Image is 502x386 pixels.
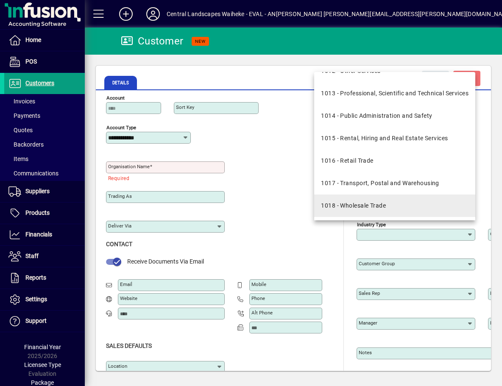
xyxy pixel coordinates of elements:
[8,156,28,162] span: Items
[359,350,372,355] mat-label: Notes
[8,170,59,177] span: Communications
[314,172,475,194] mat-option: 1017 - Transport, Postal and Warehousing
[8,112,40,119] span: Payments
[25,274,46,281] span: Reports
[127,258,204,265] span: Receive Documents Via Email
[108,193,132,199] mat-label: Trading as
[4,203,85,224] a: Products
[251,295,265,301] mat-label: Phone
[4,30,85,51] a: Home
[426,72,445,86] span: Cancel
[25,209,50,216] span: Products
[357,221,386,227] mat-label: Industry type
[460,72,474,86] span: ave
[4,51,85,72] a: POS
[108,173,218,182] mat-error: Required
[321,201,386,210] div: 1018 - Wholesale Trade
[4,311,85,332] a: Support
[106,342,152,349] span: Sales defaults
[8,127,33,133] span: Quotes
[314,82,475,105] mat-option: 1013 - Professional, Scientific and Technical Services
[24,344,61,350] span: Financial Year
[314,194,475,217] mat-option: 1018 - Wholesale Trade
[195,39,206,44] span: NEW
[314,150,475,172] mat-option: 1016 - Retail Trade
[25,317,47,324] span: Support
[251,281,266,287] mat-label: Mobile
[453,71,480,86] button: Save
[25,296,47,303] span: Settings
[112,6,139,22] button: Add
[108,223,131,229] mat-label: Deliver via
[25,253,39,259] span: Staff
[108,363,127,369] mat-label: Location
[8,141,44,148] span: Backorders
[359,320,377,326] mat-label: Manager
[106,241,132,247] span: Contact
[139,6,167,22] button: Profile
[176,104,194,110] mat-label: Sort key
[4,224,85,245] a: Financials
[25,231,52,238] span: Financials
[25,36,41,43] span: Home
[251,310,273,316] mat-label: Alt Phone
[321,89,469,98] div: 1013 - Professional, Scientific and Technical Services
[321,111,432,120] div: 1014 - Public Administration and Safety
[120,281,132,287] mat-label: Email
[4,108,85,123] a: Payments
[4,246,85,267] a: Staff
[25,80,54,86] span: Customers
[4,94,85,108] a: Invoices
[4,181,85,202] a: Suppliers
[120,295,137,301] mat-label: Website
[4,137,85,152] a: Backorders
[359,261,395,267] mat-label: Customer group
[422,71,449,86] button: Cancel
[4,123,85,137] a: Quotes
[108,164,150,169] mat-label: Organisation name
[24,361,61,368] span: Licensee Type
[167,7,276,21] div: Central Landscapes Waiheke - EVAL - AN
[321,179,439,188] div: 1017 - Transport, Postal and Warehousing
[106,125,136,131] mat-label: Account Type
[314,105,475,127] mat-option: 1014 - Public Administration and Safety
[31,379,54,386] span: Package
[314,127,475,150] mat-option: 1015 - Rental, Hiring and Real Estate Services
[359,290,380,296] mat-label: Sales rep
[8,98,35,105] span: Invoices
[4,152,85,166] a: Items
[121,34,183,48] div: Customer
[104,76,137,89] span: Details
[25,188,50,194] span: Suppliers
[25,58,37,65] span: POS
[106,95,125,101] mat-label: Account
[4,166,85,181] a: Communications
[4,267,85,289] a: Reports
[321,134,448,143] div: 1015 - Rental, Hiring and Real Estate Services
[321,156,373,165] div: 1016 - Retail Trade
[4,289,85,310] a: Settings
[464,86,477,100] button: Copy to Delivery address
